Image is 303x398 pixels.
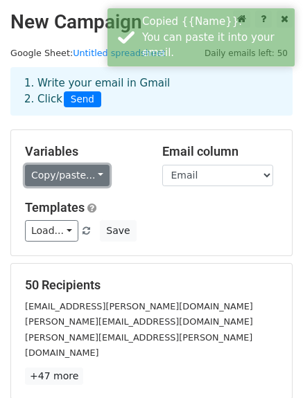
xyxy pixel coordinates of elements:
[25,368,83,385] a: +47 more
[25,301,253,311] small: [EMAIL_ADDRESS][PERSON_NAME][DOMAIN_NAME]
[14,75,289,107] div: 1. Write your email in Gmail 2. Click
[142,14,289,61] div: Copied {{Name}}. You can paste it into your email.
[64,91,101,108] span: Send
[25,165,110,186] a: Copy/paste...
[10,48,166,58] small: Google Sheet:
[25,278,278,293] h5: 50 Recipients
[73,48,165,58] a: Untitled spreadsheet
[162,144,279,159] h5: Email column
[100,220,136,242] button: Save
[25,316,253,327] small: [PERSON_NAME][EMAIL_ADDRESS][DOMAIN_NAME]
[25,332,252,359] small: [PERSON_NAME][EMAIL_ADDRESS][PERSON_NAME][DOMAIN_NAME]
[25,144,141,159] h5: Variables
[25,220,78,242] a: Load...
[25,200,85,215] a: Templates
[234,332,303,398] iframe: Chat Widget
[10,10,293,34] h2: New Campaign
